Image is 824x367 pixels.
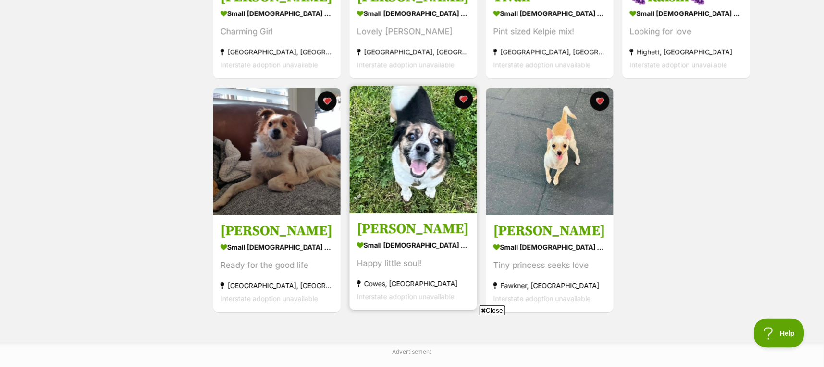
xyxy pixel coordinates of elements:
span: Interstate adoption unavailable [357,61,455,69]
div: Happy little soul! [357,257,470,270]
div: [GEOGRAPHIC_DATA], [GEOGRAPHIC_DATA] [221,279,333,292]
div: Cowes, [GEOGRAPHIC_DATA] [357,277,470,290]
a: [PERSON_NAME] small [DEMOGRAPHIC_DATA] Dog Tiny princess seeks love Fawkner, [GEOGRAPHIC_DATA] In... [486,215,614,312]
div: small [DEMOGRAPHIC_DATA] Dog [493,240,606,254]
button: favourite [318,91,337,111]
div: Pint sized Kelpie mix! [493,25,606,38]
div: Fawkner, [GEOGRAPHIC_DATA] [493,279,606,292]
div: Charming Girl [221,25,333,38]
button: favourite [590,91,610,111]
span: Close [480,305,505,315]
div: Looking for love [630,25,743,38]
div: small [DEMOGRAPHIC_DATA] Dog [493,6,606,20]
div: [GEOGRAPHIC_DATA], [GEOGRAPHIC_DATA] [357,45,470,58]
span: Interstate adoption unavailable [630,61,727,69]
iframe: Advertisement [179,319,645,362]
button: favourite [454,89,473,109]
span: Interstate adoption unavailable [357,292,455,301]
div: [GEOGRAPHIC_DATA], [GEOGRAPHIC_DATA] [221,45,333,58]
div: Highett, [GEOGRAPHIC_DATA] [630,45,743,58]
img: Cecilia [350,86,477,213]
div: small [DEMOGRAPHIC_DATA] Dog [357,238,470,252]
span: Interstate adoption unavailable [221,61,318,69]
span: Interstate adoption unavailable [493,61,591,69]
a: [PERSON_NAME] small [DEMOGRAPHIC_DATA] Dog Happy little soul! Cowes, [GEOGRAPHIC_DATA] Interstate... [350,213,477,310]
span: Interstate adoption unavailable [493,294,591,303]
h3: [PERSON_NAME] [357,220,470,238]
div: Ready for the good life [221,259,333,272]
div: Tiny princess seeks love [493,259,606,272]
span: Interstate adoption unavailable [221,294,318,303]
div: small [DEMOGRAPHIC_DATA] Dog [221,240,333,254]
div: small [DEMOGRAPHIC_DATA] Dog [630,6,743,20]
div: small [DEMOGRAPHIC_DATA] Dog [357,6,470,20]
div: [GEOGRAPHIC_DATA], [GEOGRAPHIC_DATA] [493,45,606,58]
h3: [PERSON_NAME] [221,222,333,240]
img: Holly Silvanus [486,88,614,215]
a: [PERSON_NAME] small [DEMOGRAPHIC_DATA] Dog Ready for the good life [GEOGRAPHIC_DATA], [GEOGRAPHIC... [213,215,341,312]
h3: [PERSON_NAME] [493,222,606,240]
div: Lovely [PERSON_NAME] [357,25,470,38]
iframe: Help Scout Beacon - Open [754,319,805,348]
div: small [DEMOGRAPHIC_DATA] Dog [221,6,333,20]
img: Basil Silvanus [213,88,341,215]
